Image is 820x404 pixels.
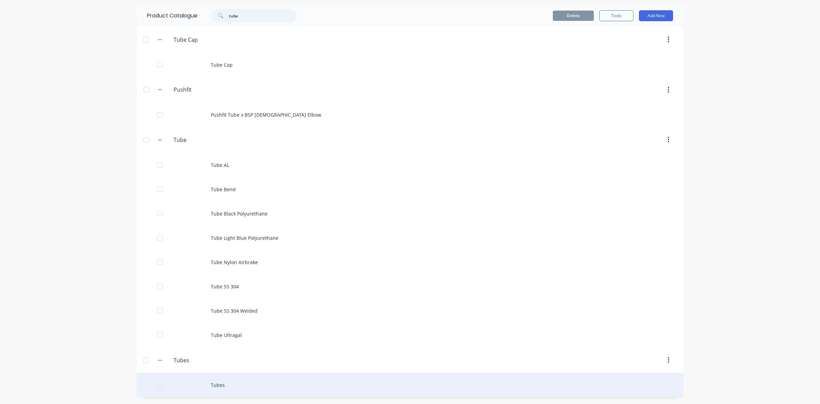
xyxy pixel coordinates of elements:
div: Tubes [137,373,683,397]
input: Enter category name [174,36,255,44]
input: Search... [229,9,297,23]
div: Tube AL [137,153,683,177]
input: Enter category name [174,86,255,94]
div: Tube Black Polyurethane [137,201,683,226]
div: Tube SS 304 Welded [137,299,683,323]
div: Tube Light Blue Polyurethane [137,226,683,250]
div: Product Catalogue [137,5,197,27]
input: Enter category name [174,136,255,144]
div: Tube Ultragal [137,323,683,347]
div: Tube Nylon Airbrake [137,250,683,274]
div: Tube SS 304 [137,274,683,299]
button: Tools [599,10,633,21]
div: Tube Cap [137,53,683,77]
div: Tube Bend [137,177,683,201]
div: Pushfit Tube x BSP [DEMOGRAPHIC_DATA] Elbow [137,103,683,127]
button: Delete [553,11,594,21]
input: Enter category name [174,356,255,364]
button: Add New [639,10,673,21]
